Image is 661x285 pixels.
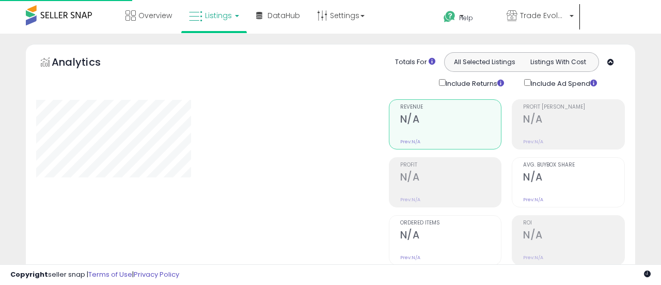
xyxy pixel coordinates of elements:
div: Include Returns [431,77,516,89]
span: Help [459,13,473,22]
strong: Copyright [10,269,48,279]
span: Profit [PERSON_NAME] [523,104,624,110]
small: Prev: N/A [400,254,420,261]
h2: N/A [400,113,501,127]
span: Overview [138,10,172,21]
small: Prev: N/A [400,197,420,203]
small: Prev: N/A [523,139,543,145]
a: Help [435,3,497,34]
span: Listings [205,10,232,21]
span: ROI [523,220,624,226]
button: Listings With Cost [521,55,595,69]
h2: N/A [523,229,624,243]
a: Privacy Policy [134,269,179,279]
h2: N/A [400,171,501,185]
div: seller snap | | [10,270,179,280]
span: DataHub [267,10,300,21]
span: Ordered Items [400,220,501,226]
span: Avg. Buybox Share [523,162,624,168]
h2: N/A [523,113,624,127]
small: Prev: N/A [400,139,420,145]
span: Revenue [400,104,501,110]
small: Prev: N/A [523,197,543,203]
h2: N/A [400,229,501,243]
span: Trade Evolution US [520,10,566,21]
small: Prev: N/A [523,254,543,261]
h5: Analytics [52,55,121,72]
i: Get Help [443,10,456,23]
button: All Selected Listings [447,55,522,69]
a: Terms of Use [88,269,132,279]
div: Totals For [395,57,435,67]
div: Include Ad Spend [516,77,613,89]
span: Profit [400,162,501,168]
h2: N/A [523,171,624,185]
